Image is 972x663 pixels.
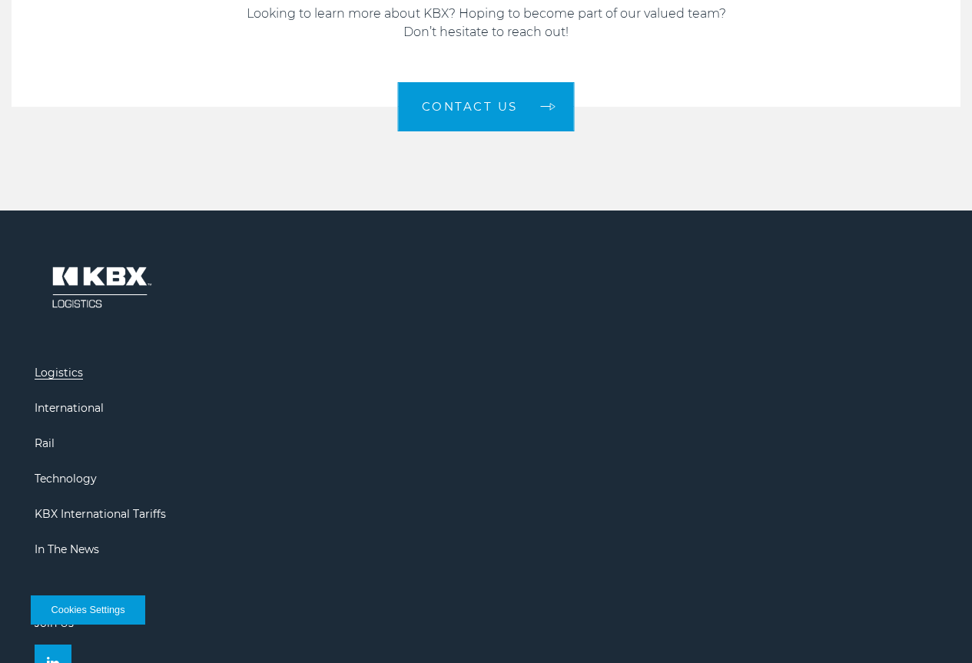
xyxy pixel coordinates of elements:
a: Contact us arrow arrow [398,82,575,131]
a: KBX International Tariffs [35,507,166,521]
a: Rail [35,436,55,450]
img: kbx logo [35,249,165,326]
a: Join Us [35,616,74,630]
a: Technology [35,472,97,486]
span: Contact us [422,101,518,112]
button: Cookies Settings [31,595,145,625]
a: Logistics [35,366,83,380]
a: International [35,401,104,415]
p: Looking to learn more about KBX? Hoping to become part of our valued team? Don’t hesitate to reac... [27,5,945,41]
a: In The News [35,542,99,556]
